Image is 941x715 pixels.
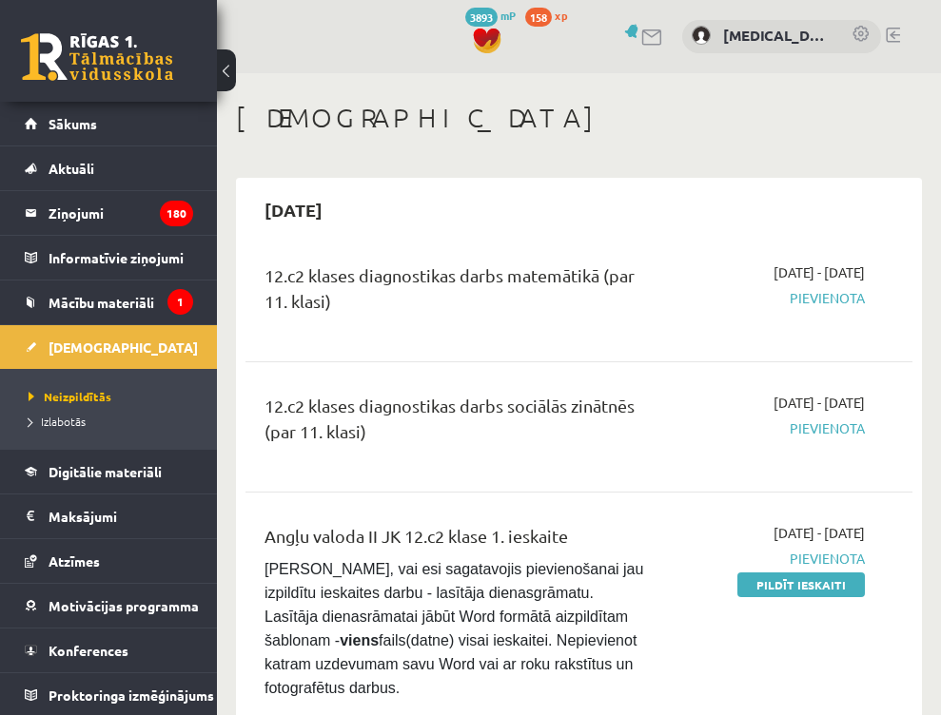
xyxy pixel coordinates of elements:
img: Nikita Ļahovs [692,26,711,45]
a: Rīgas 1. Tālmācības vidusskola [21,33,173,81]
legend: Informatīvie ziņojumi [49,236,193,280]
a: [MEDICAL_DATA][PERSON_NAME] [723,25,833,47]
a: Neizpildītās [29,388,198,405]
div: 12.c2 klases diagnostikas darbs matemātikā (par 11. klasi) [265,262,656,323]
span: Izlabotās [29,414,86,429]
a: Sākums [25,102,193,145]
span: mP [500,8,516,23]
span: Atzīmes [49,552,100,570]
span: Aktuāli [49,160,94,177]
a: Izlabotās [29,413,198,430]
span: Mācību materiāli [49,294,154,311]
a: [DEMOGRAPHIC_DATA] [25,325,193,369]
a: Ziņojumi180 [25,191,193,235]
span: [PERSON_NAME], vai esi sagatavojis pievienošanai jau izpildītu ieskaites darbu - lasītāja dienasg... [265,561,648,696]
span: xp [555,8,567,23]
a: Maksājumi [25,494,193,538]
a: Digitālie materiāli [25,450,193,493]
h2: [DATE] [245,187,342,232]
div: 12.c2 klases diagnostikas darbs sociālās zinātnēs (par 11. klasi) [265,393,656,454]
a: Pildīt ieskaiti [737,572,865,597]
span: Sākums [49,115,97,132]
i: 1 [167,289,193,315]
a: Informatīvie ziņojumi1 [25,236,193,280]
div: Angļu valoda II JK 12.c2 klase 1. ieskaite [265,523,656,558]
legend: Maksājumi [49,494,193,538]
span: Motivācijas programma [49,597,199,614]
strong: viens [340,632,379,648]
span: Digitālie materiāli [49,463,162,480]
a: Motivācijas programma [25,584,193,628]
span: [DATE] - [DATE] [774,523,865,543]
span: Neizpildītās [29,389,111,404]
i: 180 [160,201,193,226]
a: Atzīmes [25,539,193,583]
span: Pievienota [684,549,865,569]
span: 3893 [465,8,498,27]
span: Pievienota [684,418,865,438]
a: Mācību materiāli [25,280,193,324]
span: [DATE] - [DATE] [774,262,865,282]
span: Proktoringa izmēģinājums [49,686,214,704]
a: Aktuāli [25,146,193,190]
a: 3893 mP [465,8,516,23]
a: Konferences [25,628,193,672]
h1: [DEMOGRAPHIC_DATA] [236,102,922,134]
a: 158 xp [525,8,577,23]
span: [DATE] - [DATE] [774,393,865,413]
span: 158 [525,8,552,27]
span: Pievienota [684,288,865,308]
legend: Ziņojumi [49,191,193,235]
span: Konferences [49,642,128,659]
span: [DEMOGRAPHIC_DATA] [49,338,198,356]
